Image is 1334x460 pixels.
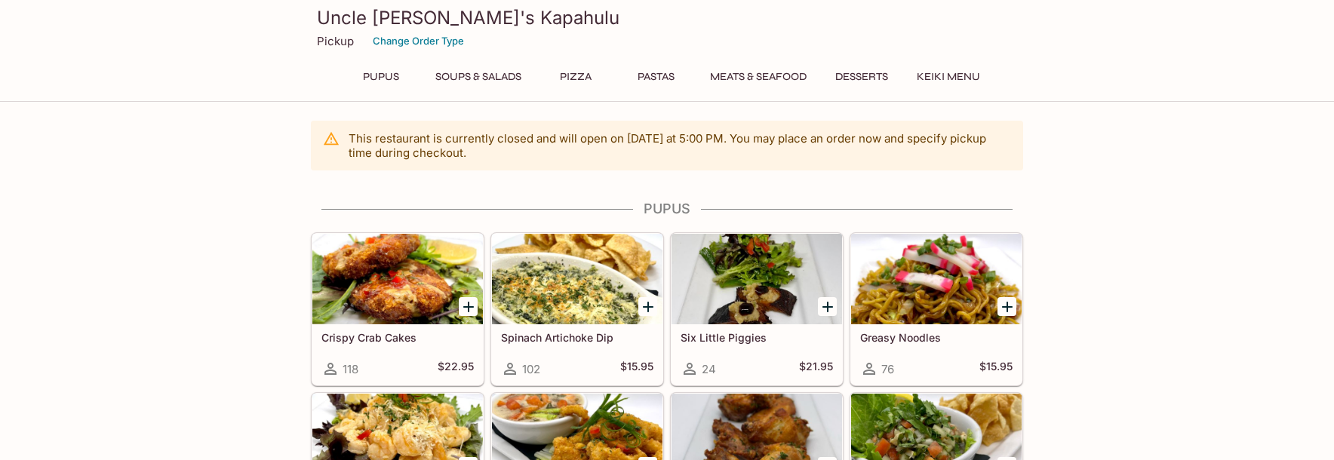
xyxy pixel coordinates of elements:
[317,6,1017,29] h3: Uncle [PERSON_NAME]'s Kapahulu
[851,234,1022,324] div: Greasy Noodles
[799,360,833,378] h5: $21.95
[881,362,894,376] span: 76
[542,66,610,87] button: Pizza
[366,29,471,53] button: Change Order Type
[522,362,540,376] span: 102
[349,131,1011,160] p: This restaurant is currently closed and will open on [DATE] at 5:00 PM . You may place an order n...
[622,66,690,87] button: Pastas
[347,66,415,87] button: Pupus
[620,360,653,378] h5: $15.95
[438,360,474,378] h5: $22.95
[702,66,815,87] button: Meats & Seafood
[672,234,842,324] div: Six Little Piggies
[311,201,1023,217] h4: Pupus
[459,297,478,316] button: Add Crispy Crab Cakes
[818,297,837,316] button: Add Six Little Piggies
[850,233,1022,385] a: Greasy Noodles76$15.95
[491,233,663,385] a: Spinach Artichoke Dip102$15.95
[979,360,1013,378] h5: $15.95
[317,34,354,48] p: Pickup
[997,297,1016,316] button: Add Greasy Noodles
[492,234,662,324] div: Spinach Artichoke Dip
[501,331,653,344] h5: Spinach Artichoke Dip
[681,331,833,344] h5: Six Little Piggies
[343,362,358,376] span: 118
[312,234,483,324] div: Crispy Crab Cakes
[321,331,474,344] h5: Crispy Crab Cakes
[702,362,716,376] span: 24
[671,233,843,385] a: Six Little Piggies24$21.95
[860,331,1013,344] h5: Greasy Noodles
[827,66,896,87] button: Desserts
[427,66,530,87] button: Soups & Salads
[312,233,484,385] a: Crispy Crab Cakes118$22.95
[908,66,988,87] button: Keiki Menu
[638,297,657,316] button: Add Spinach Artichoke Dip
